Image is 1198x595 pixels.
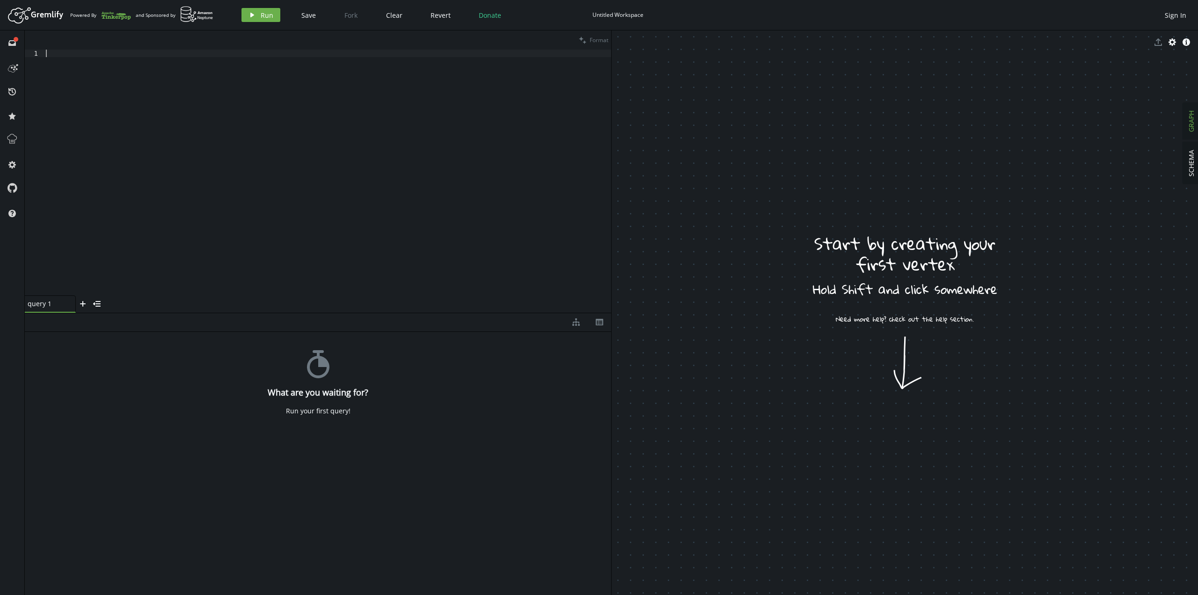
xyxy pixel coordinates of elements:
[180,6,213,22] img: AWS Neptune
[472,8,508,22] button: Donate
[592,11,643,18] div: Untitled Workspace
[301,11,316,20] span: Save
[28,300,65,308] span: query 1
[576,30,611,50] button: Format
[294,8,323,22] button: Save
[344,11,358,20] span: Fork
[479,11,501,20] span: Donate
[379,8,409,22] button: Clear
[590,36,608,44] span: Format
[337,8,365,22] button: Fork
[1187,110,1196,132] span: GRAPH
[25,50,44,57] div: 1
[1160,8,1191,22] button: Sign In
[386,11,402,20] span: Clear
[136,6,213,24] div: and Sponsored by
[268,388,368,397] h4: What are you waiting for?
[424,8,458,22] button: Revert
[1165,11,1186,20] span: Sign In
[261,11,273,20] span: Run
[1187,150,1196,176] span: SCHEMA
[286,407,351,415] div: Run your first query!
[70,7,131,23] div: Powered By
[431,11,451,20] span: Revert
[241,8,280,22] button: Run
